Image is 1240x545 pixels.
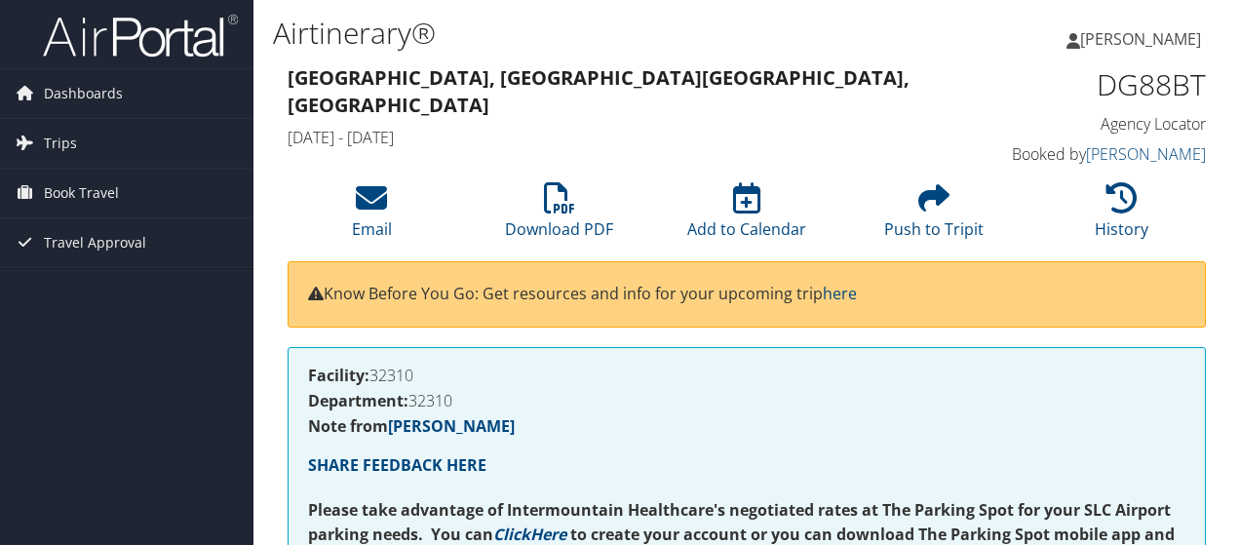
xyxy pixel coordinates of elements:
a: [PERSON_NAME] [1066,10,1221,68]
strong: Department: [308,390,408,411]
span: Travel Approval [44,218,146,267]
h4: Booked by [998,143,1206,165]
a: here [823,283,857,304]
h1: Airtinerary® [273,13,905,54]
p: Know Before You Go: Get resources and info for your upcoming trip [308,282,1185,307]
span: Book Travel [44,169,119,217]
a: History [1095,193,1148,240]
a: Here [530,524,566,545]
span: Trips [44,119,77,168]
strong: Note from [308,415,515,437]
a: Download PDF [505,193,613,240]
h4: 32310 [308,393,1185,409]
a: Click [493,524,530,545]
img: airportal-logo.png [43,13,238,58]
a: SHARE FEEDBACK HERE [308,454,486,476]
a: [PERSON_NAME] [1086,143,1206,165]
a: Add to Calendar [687,193,806,240]
span: [PERSON_NAME] [1080,28,1201,50]
span: Dashboards [44,69,123,118]
h4: [DATE] - [DATE] [288,127,969,148]
a: Email [352,193,392,240]
h1: DG88BT [998,64,1206,105]
a: Push to Tripit [884,193,984,240]
strong: [GEOGRAPHIC_DATA], [GEOGRAPHIC_DATA] [GEOGRAPHIC_DATA], [GEOGRAPHIC_DATA] [288,64,910,118]
h4: Agency Locator [998,113,1206,135]
a: [PERSON_NAME] [388,415,515,437]
h4: 32310 [308,368,1185,383]
strong: Facility: [308,365,369,386]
